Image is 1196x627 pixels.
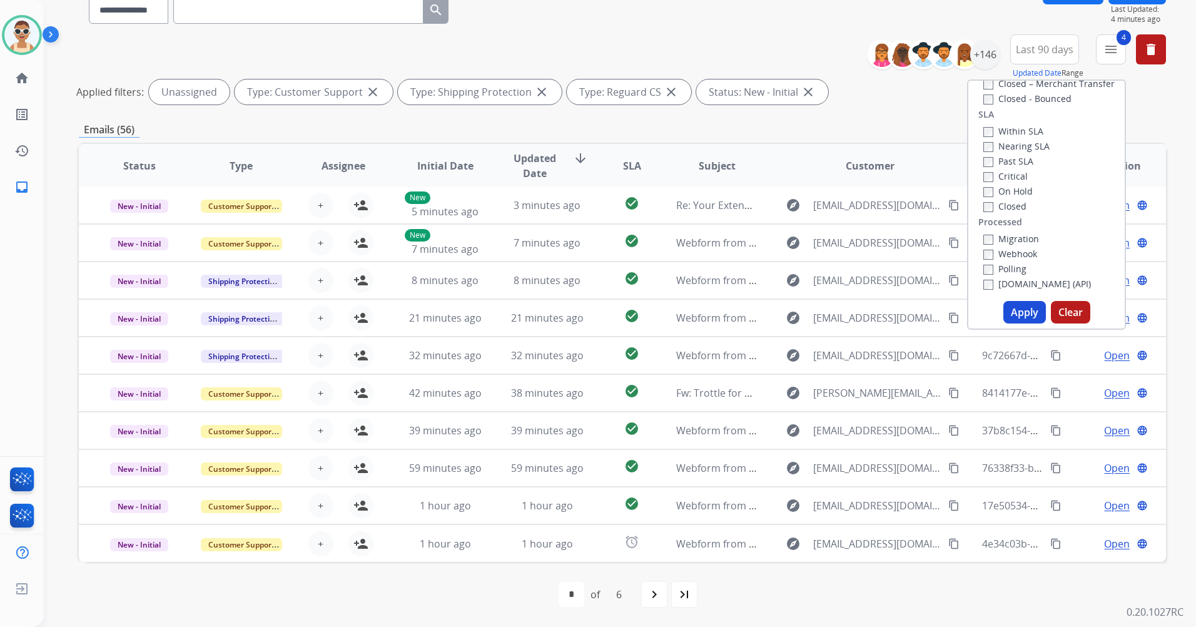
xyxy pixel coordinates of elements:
mat-icon: person_add [353,310,368,325]
span: Customer Support [201,237,282,250]
mat-icon: menu [1103,42,1118,57]
span: 21 minutes ago [409,311,482,325]
span: 21 minutes ago [511,311,584,325]
mat-icon: language [1137,275,1148,286]
p: New [405,229,430,242]
span: Customer [846,158,894,173]
button: + [308,493,333,518]
span: Customer Support [201,500,282,513]
mat-icon: explore [786,423,801,438]
span: 38 minutes ago [511,386,584,400]
span: Range [1013,68,1083,78]
mat-icon: delete [1143,42,1158,57]
button: + [308,380,333,405]
span: Webform from [EMAIL_ADDRESS][DOMAIN_NAME] on [DATE] [676,273,960,287]
span: Last 90 days [1016,47,1073,52]
span: Last Updated: [1111,4,1166,14]
span: Initial Date [417,158,474,173]
mat-icon: content_copy [1050,350,1062,361]
mat-icon: language [1137,387,1148,399]
span: 5 minutes ago [412,205,479,218]
button: + [308,230,333,255]
mat-icon: check_circle [624,384,639,399]
img: avatar [4,18,39,53]
span: 59 minutes ago [409,461,482,475]
span: 8414177e-500a-43c3-a0df-34f90f446a0a [982,386,1167,400]
span: Webform from [EMAIL_ADDRESS][DOMAIN_NAME] on [DATE] [676,311,960,325]
span: 32 minutes ago [511,349,584,362]
span: 7 minutes ago [412,242,479,256]
mat-icon: language [1137,500,1148,511]
span: [EMAIL_ADDRESS][DOMAIN_NAME] [813,310,941,325]
div: 6 [606,582,632,607]
button: Clear [1051,301,1090,324]
mat-icon: person_add [353,461,368,476]
mat-icon: language [1137,237,1148,248]
span: 37b8c154-2850-4bea-8a23-c798051bc22e [982,424,1175,437]
mat-icon: check_circle [624,496,639,511]
label: Nearing SLA [983,140,1050,152]
span: SLA [623,158,641,173]
span: Open [1104,536,1130,551]
div: Status: New - Initial [696,79,828,104]
mat-icon: person_add [353,498,368,513]
span: 1 hour ago [420,499,471,512]
span: + [318,498,323,513]
span: Assignee [322,158,365,173]
span: + [318,348,323,363]
mat-icon: close [801,84,816,99]
mat-icon: content_copy [1050,462,1062,474]
div: Type: Shipping Protection [398,79,562,104]
button: Apply [1003,301,1046,324]
mat-icon: check_circle [624,308,639,324]
span: Status [123,158,156,173]
mat-icon: content_copy [948,387,960,399]
span: [EMAIL_ADDRESS][DOMAIN_NAME] [813,536,941,551]
mat-icon: explore [786,348,801,363]
span: Shipping Protection [201,350,286,363]
span: + [318,273,323,288]
input: Closed - Bounced [983,94,993,104]
span: New - Initial [110,500,168,513]
span: + [318,198,323,213]
mat-icon: content_copy [1050,387,1062,399]
span: New - Initial [110,462,168,476]
label: Critical [983,170,1028,182]
mat-icon: list_alt [14,107,29,122]
span: Open [1104,385,1130,400]
mat-icon: content_copy [948,500,960,511]
label: Within SLA [983,125,1043,137]
span: [EMAIL_ADDRESS][DOMAIN_NAME] [813,348,941,363]
span: Customer Support [201,462,282,476]
span: Webform from [EMAIL_ADDRESS][DOMAIN_NAME] on [DATE] [676,537,960,551]
mat-icon: check_circle [624,346,639,361]
mat-icon: explore [786,235,801,250]
span: 4 [1117,30,1131,45]
mat-icon: content_copy [948,462,960,474]
mat-icon: explore [786,385,801,400]
mat-icon: person_add [353,385,368,400]
span: 39 minutes ago [511,424,584,437]
span: New - Initial [110,350,168,363]
input: Migration [983,235,993,245]
p: New [405,191,430,204]
span: Webform from [EMAIL_ADDRESS][DOMAIN_NAME] on [DATE] [676,499,960,512]
button: + [308,193,333,218]
mat-icon: language [1137,538,1148,549]
div: Type: Customer Support [235,79,393,104]
p: 0.20.1027RC [1127,604,1183,619]
mat-icon: content_copy [948,237,960,248]
span: New - Initial [110,425,168,438]
button: Last 90 days [1010,34,1079,64]
mat-icon: history [14,143,29,158]
span: 8 minutes ago [412,273,479,287]
mat-icon: language [1137,200,1148,211]
span: Re: Your Extend claim is being reviewed [676,198,862,212]
mat-icon: check_circle [624,459,639,474]
mat-icon: content_copy [1050,425,1062,436]
span: New - Initial [110,200,168,213]
mat-icon: home [14,71,29,86]
mat-icon: person_add [353,423,368,438]
button: + [308,531,333,556]
mat-icon: explore [786,498,801,513]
